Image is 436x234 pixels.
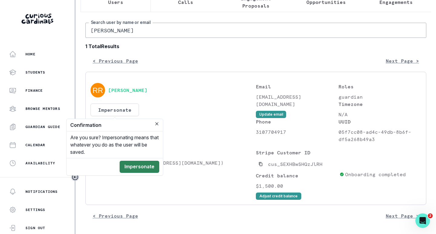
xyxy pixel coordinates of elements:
p: [EMAIL_ADDRESS][DOMAIN_NAME] [256,93,339,108]
p: 3107704917 [256,128,339,136]
p: cus_SEXHBwSHQzJlRH [268,160,322,168]
p: Guardian Guide [25,124,60,129]
p: Timezone [339,101,421,108]
button: Update email [256,111,286,118]
p: [PERSON_NAME] ([EMAIL_ADDRESS][DOMAIN_NAME]) [91,159,256,166]
button: < Previous Page [85,55,145,67]
div: Are you sure? Impersonating means that whatever you do as the user will be saved. [67,131,163,158]
p: Availability [25,161,55,166]
p: Roles [339,83,421,90]
p: Finance [25,88,43,93]
button: Close [153,120,160,127]
p: Calendar [25,143,45,147]
p: Stripe Customer ID [256,149,337,156]
p: Notifications [25,189,58,194]
button: Impersonate [91,104,139,116]
p: Browse Mentors [25,106,60,111]
p: Email [256,83,339,90]
span: 2 [428,213,433,218]
p: UUID [339,118,421,125]
img: Curious Cardinals Logo [21,14,53,24]
p: Students [25,70,45,75]
p: Settings [25,207,45,212]
p: Credit balance [256,172,337,179]
button: Copied to clipboard [256,159,266,169]
button: < Previous Page [85,210,145,222]
button: Adjust credit balance [256,193,301,200]
button: Next Page > [378,55,426,67]
img: svg [91,83,105,97]
p: $1,500.00 [256,182,337,190]
button: Toggle sidebar [71,173,79,181]
p: 05f7cc08-ad4c-49db-8b6f-df5a268b49a3 [339,128,421,143]
p: Students [91,149,256,156]
b: 1 Total Results [85,43,426,50]
p: guardian [339,93,421,101]
p: Sign Out [25,226,45,230]
button: Impersonate [120,161,159,173]
iframe: Intercom live chat [415,213,430,228]
header: Confirmation [67,119,163,131]
p: Home [25,52,35,57]
button: Next Page > [378,210,426,222]
p: Onboarding completed [345,171,406,178]
p: Phone [256,118,339,125]
button: [PERSON_NAME] [108,87,147,93]
p: N/A [339,111,421,118]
